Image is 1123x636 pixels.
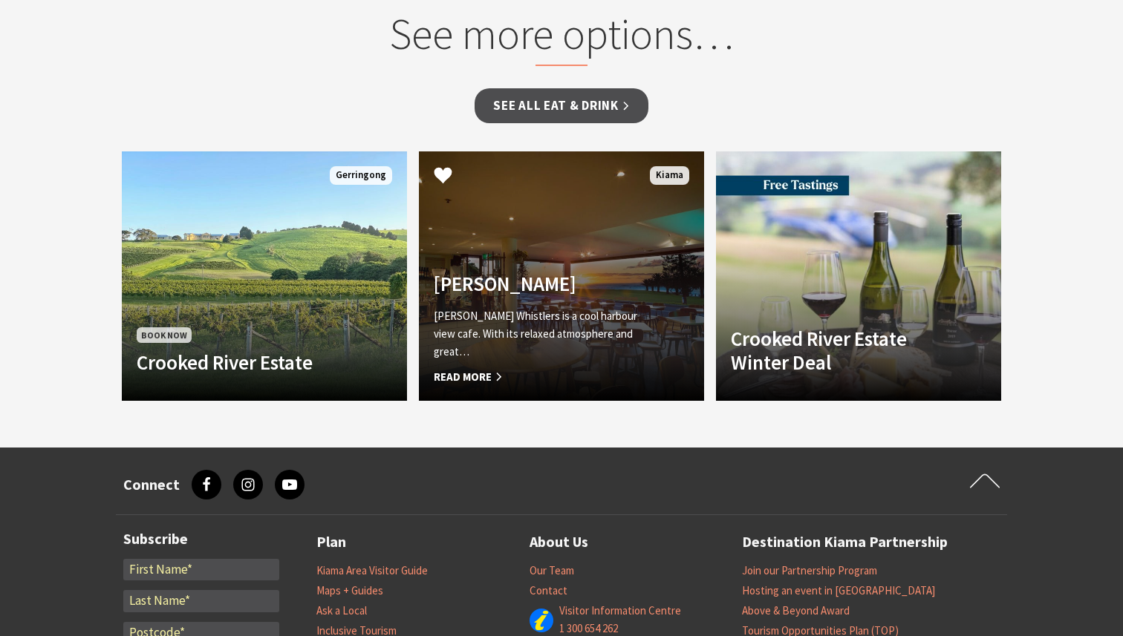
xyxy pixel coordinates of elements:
a: Above & Beyond Award [742,603,850,618]
a: Visitor Information Centre [559,603,681,618]
h3: Connect [123,476,180,494]
a: Contact [530,583,567,598]
span: Kiama [650,166,689,185]
input: First Name* [123,559,279,581]
span: Read More [434,368,646,386]
a: Another Image Used Crooked River Estate Winter Deal [716,151,1001,401]
a: 1 300 654 262 [559,621,618,636]
h4: Crooked River Estate [137,350,349,374]
a: Destination Kiama Partnership [742,530,948,554]
a: Hosting an event in [GEOGRAPHIC_DATA] [742,583,935,598]
p: [PERSON_NAME] Whistlers is a cool harbour view cafe. With its relaxed atmosphere and great… [434,307,646,361]
a: [PERSON_NAME] [PERSON_NAME] Whistlers is a cool harbour view cafe. With its relaxed atmosphere an... [419,151,704,401]
button: Click to Favourite Penny Whistlers [419,151,467,202]
input: Last Name* [123,590,279,612]
a: Plan [316,530,346,554]
a: About Us [530,530,588,554]
a: Kiama Area Visitor Guide [316,563,428,578]
a: Maps + Guides [316,583,383,598]
h4: [PERSON_NAME] [434,272,646,295]
span: Gerringong [330,166,392,185]
span: Book Now [137,327,192,343]
h2: See more options… [279,8,845,66]
h4: Crooked River Estate Winter Deal [731,327,943,375]
a: Join our Partnership Program [742,563,877,578]
a: Ask a Local [316,603,367,618]
a: See all Eat & Drink [475,88,648,123]
a: Our Team [530,563,574,578]
a: Book Now Crooked River Estate Gerringong [122,151,407,401]
h3: Subscribe [123,530,279,548]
